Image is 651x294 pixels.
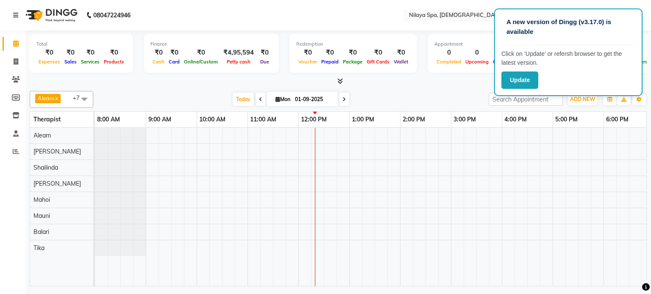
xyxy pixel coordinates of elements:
a: 3:00 PM [451,113,478,126]
span: +7 [73,94,86,101]
div: ₹0 [102,48,126,58]
input: Search Appointment [489,93,563,106]
div: ₹0 [392,48,410,58]
div: 0 [434,48,463,58]
span: Aleam [38,95,54,102]
div: ₹0 [36,48,62,58]
span: Due [258,59,271,65]
span: Completed [434,59,463,65]
div: Total [36,41,126,48]
button: ADD NEW [568,93,597,105]
span: ADD NEW [570,96,595,102]
div: ₹0 [364,48,392,58]
span: Wallet [392,59,410,65]
span: Sales [62,59,79,65]
img: logo [22,3,80,27]
div: 0 [491,48,515,58]
p: Click on ‘Update’ or refersh browser to get the latest version. [501,49,635,67]
a: 1:00 PM [350,113,376,126]
span: Prepaid [319,59,341,65]
span: Mauni [33,212,50,220]
button: Update [501,71,538,89]
span: Expenses [36,59,62,65]
div: ₹0 [62,48,79,58]
span: Services [79,59,102,65]
a: 11:00 AM [248,113,278,126]
div: ₹0 [257,48,272,58]
a: 6:00 PM [604,113,631,126]
span: Upcoming [463,59,491,65]
span: Petty cash [225,59,253,65]
a: 8:00 AM [95,113,122,126]
div: Appointment [434,41,540,48]
div: ₹0 [341,48,364,58]
span: Mon [273,96,292,102]
span: Gift Cards [364,59,392,65]
span: Aleam [33,132,51,139]
div: ₹0 [79,48,102,58]
span: Mahoi [33,196,50,203]
div: ₹0 [319,48,341,58]
input: 2025-09-01 [292,93,335,106]
a: 4:00 PM [502,113,529,126]
span: Cash [150,59,167,65]
span: Voucher [296,59,319,65]
span: Products [102,59,126,65]
span: Online/Custom [182,59,220,65]
span: Ongoing [491,59,515,65]
span: Today [233,93,254,106]
a: 2:00 PM [401,113,427,126]
a: x [54,95,58,102]
div: ₹4,95,594 [220,48,257,58]
div: ₹0 [167,48,182,58]
span: Tika [33,244,45,252]
span: Therapist [33,115,61,123]
div: ₹0 [182,48,220,58]
span: Balari [33,228,49,236]
a: 12:00 PM [299,113,329,126]
a: 9:00 AM [146,113,173,126]
span: [PERSON_NAME] [33,148,81,155]
a: 10:00 AM [197,113,228,126]
span: Shailinda [33,164,58,171]
a: 5:00 PM [553,113,580,126]
p: A new version of Dingg (v3.17.0) is available [506,17,630,36]
div: ₹0 [296,48,319,58]
span: Package [341,59,364,65]
div: Finance [150,41,272,48]
div: ₹0 [150,48,167,58]
span: [PERSON_NAME] [33,180,81,187]
div: 0 [463,48,491,58]
span: Card [167,59,182,65]
div: Redemption [296,41,410,48]
b: 08047224946 [93,3,131,27]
